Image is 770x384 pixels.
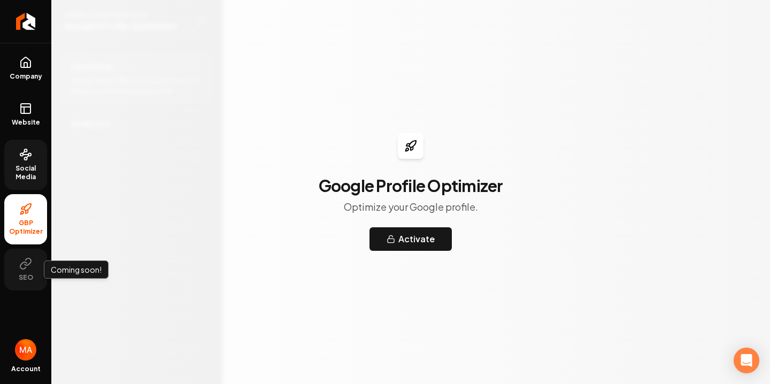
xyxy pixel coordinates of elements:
[15,339,36,360] button: Open user button
[4,164,47,181] span: Social Media
[14,273,37,282] span: SEO
[15,339,36,360] img: Mohammad Alsharu
[4,249,47,290] button: SEO
[7,118,44,127] span: Website
[734,348,759,373] div: Open Intercom Messenger
[4,219,47,236] span: GBP Optimizer
[11,365,41,373] span: Account
[4,94,47,135] a: Website
[51,264,102,275] p: Coming soon!
[4,140,47,190] a: Social Media
[4,48,47,89] a: Company
[5,72,47,81] span: Company
[16,13,36,30] img: Rebolt Logo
